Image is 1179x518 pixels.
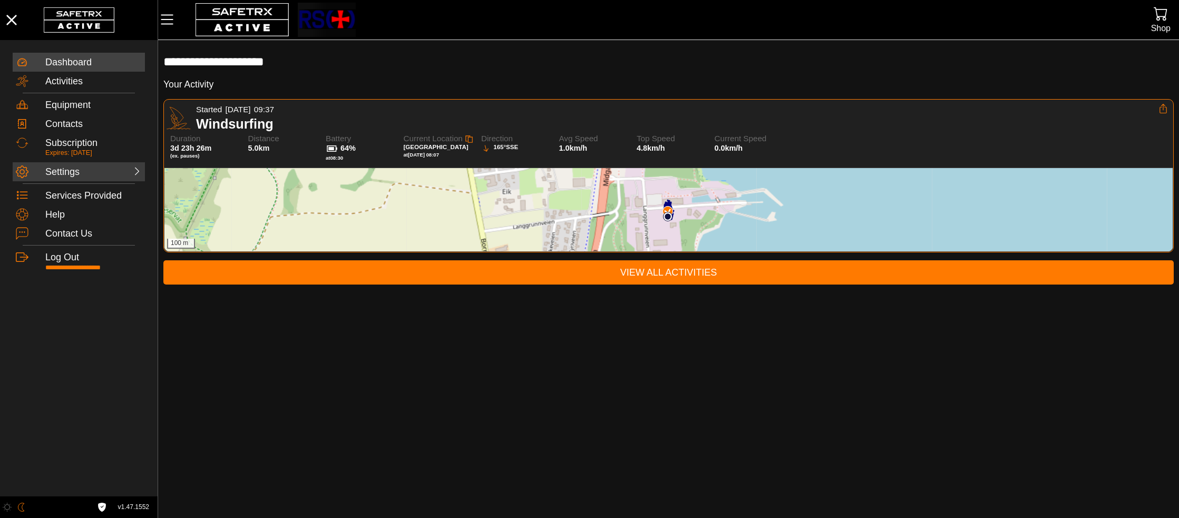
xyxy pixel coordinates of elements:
div: Help [45,209,142,221]
span: at 08:30 [326,155,343,161]
span: Current Speed [715,134,782,143]
span: 09:37 [254,105,274,114]
span: 5.0km [248,144,270,152]
span: Expires: [DATE] [45,149,92,157]
span: Avg Speed [559,134,627,143]
h5: Your Activity [163,79,213,91]
div: Activities [45,76,142,87]
img: ContactUs.svg [16,227,28,240]
div: Equipment [45,100,142,111]
span: Duration [170,134,238,143]
span: Battery [326,134,393,143]
span: [GEOGRAPHIC_DATA] [404,144,469,150]
button: v1.47.1552 [112,499,155,516]
div: Contact Us [45,228,142,240]
span: Direction [481,134,549,143]
span: 64% [340,144,356,152]
div: 100 m [167,239,195,248]
span: View All Activities [172,265,1165,281]
span: Top Speed [637,134,704,143]
span: 165° [493,144,506,153]
div: Dashboard [45,57,142,69]
div: Log Out [45,252,142,263]
button: Menu [158,8,184,31]
img: Help.svg [16,208,28,221]
img: PathStart.svg [663,212,673,221]
a: View All Activities [163,260,1174,285]
span: Started [196,105,222,114]
div: Services Provided [45,190,142,202]
div: Settings [45,167,92,178]
img: Activities.svg [16,75,28,87]
div: Windsurfing [196,116,1158,132]
div: Subscription [45,138,142,149]
img: ModeLight.svg [3,503,12,512]
span: [DATE] [225,105,250,114]
span: 4.8km/h [637,144,665,152]
img: RescueLogo.png [298,3,356,37]
img: Subscription.svg [16,136,28,149]
div: Shop [1151,21,1171,35]
span: at [DATE] 08:07 [404,152,440,158]
span: 0.0km/h [715,144,782,153]
span: v1.47.1552 [118,502,149,513]
div: Contacts [45,119,142,130]
span: SSE [506,144,518,153]
span: 1.0km/h [559,144,588,152]
img: WIND_SURFING.svg [167,106,191,130]
img: ModeDark.svg [17,503,26,512]
img: PathDirectionCurrent.svg [663,207,672,216]
span: 3d 23h 26m [170,144,211,152]
span: Current Location [404,134,463,143]
span: (ex. pauses) [170,153,238,159]
img: Equipment.svg [16,99,28,111]
a: License Agreement [95,503,109,512]
span: Distance [248,134,316,143]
